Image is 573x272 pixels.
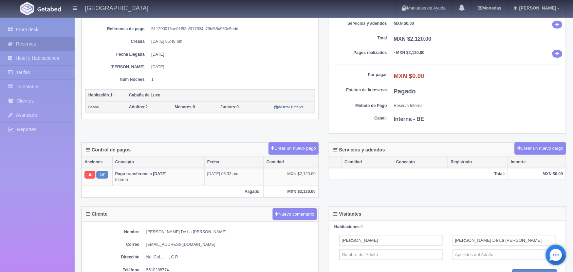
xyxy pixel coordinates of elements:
[90,64,145,70] dt: [PERSON_NAME]
[85,254,140,260] dt: Dirección
[339,249,443,260] input: Nombre del Adulto
[333,87,387,93] dt: Estatus de la reserva
[146,254,315,260] dd: No, Col. , , , , C.P.
[333,35,387,41] dt: Total
[334,224,361,229] strong: Habitaciones:
[339,235,443,246] input: Nombre del Adulto
[478,5,501,11] b: Monedas
[269,142,319,155] button: Crear un nuevo pago
[129,105,146,109] strong: Adultos:
[204,157,264,168] th: Fecha
[394,116,424,122] b: Interna - BE
[85,242,140,248] dt: Correo
[333,103,387,109] dt: Método de Pago
[393,157,448,168] th: Concepto
[334,224,561,230] div: 1
[175,105,193,109] strong: Menores:
[453,249,556,260] input: Apellidos del Adulto
[90,39,145,44] dt: Creada
[146,229,315,235] dd: [PERSON_NAME] De La [PERSON_NAME]
[85,3,148,12] h4: [GEOGRAPHIC_DATA]
[264,186,318,197] th: MXN $2,120.00
[82,157,112,168] th: Acciones
[221,105,237,109] strong: Juniors:
[88,93,114,97] b: Habitación 1:
[518,5,556,11] span: [PERSON_NAME]
[394,50,425,55] b: - MXN $2,120.00
[175,105,195,109] span: 0
[274,105,304,109] small: Mostrar Detalle
[453,235,556,246] input: Apellidos del Adulto
[151,26,310,32] dd: 511290016ae01f93bf017834c79bf58a963e5edd
[37,6,61,12] img: Getabed
[333,147,385,152] h4: Servicios y adendos
[90,26,145,32] dt: Referencia de pago
[508,168,566,180] th: MXN $0.00
[221,105,239,109] span: 0
[515,142,566,155] button: Crear un nuevo cargo
[90,52,145,57] dt: Fecha Llegada
[86,147,131,152] h4: Control de pagos
[394,103,562,109] dd: Reserva Interna
[88,105,99,109] small: Caoba
[264,168,318,186] td: MXN $2,120.00
[333,50,387,56] dt: Pagos realizados
[394,88,416,95] b: Pagado
[264,157,318,168] th: Cantidad
[151,64,310,70] dd: [DATE]
[112,168,204,186] td: Interno
[204,168,264,186] td: [DATE] 06:33 pm
[508,157,566,168] th: Importe
[112,157,204,168] th: Concepto
[394,73,424,79] b: MXN $0.00
[333,212,362,217] h4: Visitantes
[129,105,148,109] span: 2
[151,39,310,44] dd: [DATE] 05:48 pm
[85,229,140,235] dt: Nombre
[329,168,508,180] th: Total:
[333,115,387,121] dt: Canal:
[394,36,431,42] b: MXN $2,120.00
[90,77,145,83] dt: Núm Noches
[151,52,310,57] dd: [DATE]
[115,171,167,176] b: Pago transferencia [DATE]
[82,186,264,197] th: Pagado:
[126,89,315,101] th: Cabaña de Luxe
[333,21,387,26] dt: Servicios y adendos
[342,157,393,168] th: Cantidad
[274,105,304,109] a: Mostrar Detalle
[448,157,508,168] th: Registrado
[20,2,34,15] img: Getabed
[86,212,108,217] h4: Cliente
[146,242,315,248] dd: [EMAIL_ADDRESS][DOMAIN_NAME]
[151,77,310,83] dd: 1
[273,208,317,221] button: Nuevo comentario
[394,21,414,26] b: MXN $0.00
[333,72,387,78] dt: Por pagar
